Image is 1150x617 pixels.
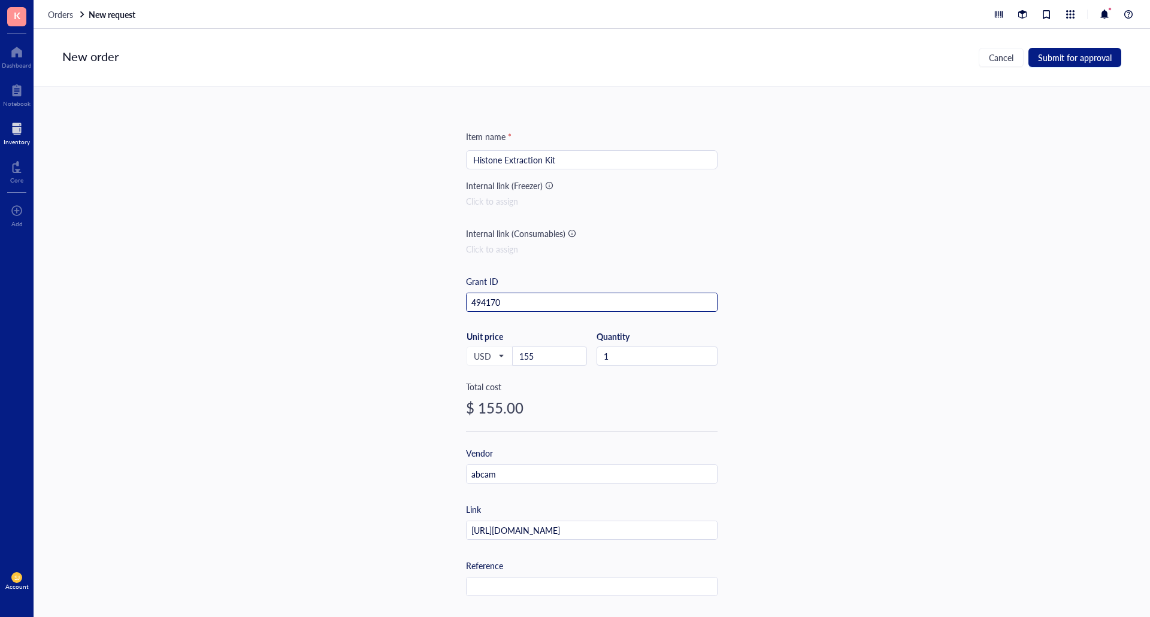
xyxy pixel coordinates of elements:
span: Cancel [989,53,1013,62]
span: SJ [14,574,20,581]
button: Cancel [979,48,1024,67]
div: $ 155.00 [466,398,718,417]
div: Unit price [467,331,541,342]
div: New order [62,48,119,67]
a: Orders [48,9,86,20]
span: Orders [48,8,73,20]
div: Grant ID [466,275,498,288]
a: Notebook [3,81,31,107]
a: Inventory [4,119,30,145]
div: Inventory [4,138,30,145]
span: Submit for approval [1038,53,1112,62]
div: Internal link (Consumables) [466,227,565,240]
a: Core [10,157,23,184]
div: Dashboard [2,62,32,69]
div: Click to assign [466,242,718,256]
div: Item name [466,130,512,143]
a: Dashboard [2,42,32,69]
div: Core [10,177,23,184]
div: Add [11,220,23,227]
div: Account [5,583,29,590]
span: USD [474,351,503,361]
span: K [14,8,20,23]
div: Total cost [466,380,718,393]
div: Reference [466,559,503,572]
div: Internal link (Freezer) [466,179,543,192]
div: Link [466,503,481,516]
button: Submit for approval [1028,48,1121,67]
div: Notebook [3,100,31,107]
div: Click to assign [466,194,718,208]
div: Vendor [466,446,493,460]
div: Quantity [597,331,718,342]
a: New request [89,9,138,20]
